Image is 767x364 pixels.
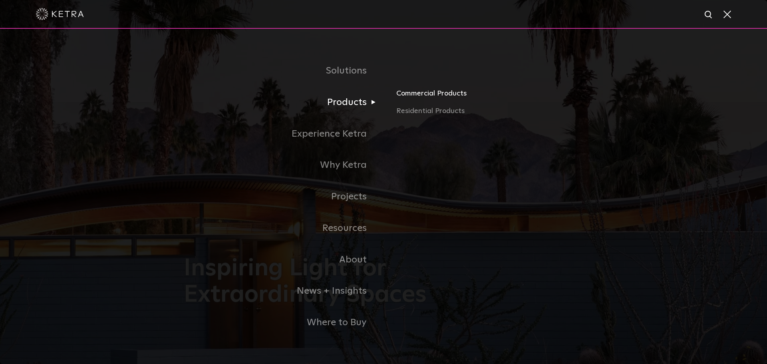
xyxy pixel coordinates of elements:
[184,275,383,307] a: News + Insights
[184,55,383,87] a: Solutions
[184,118,383,150] a: Experience Ketra
[184,87,383,118] a: Products
[184,55,583,338] div: Navigation Menu
[184,213,383,244] a: Resources
[704,10,714,20] img: search icon
[396,105,583,117] a: Residential Products
[184,307,383,338] a: Where to Buy
[184,181,383,213] a: Projects
[396,88,583,105] a: Commercial Products
[184,244,383,276] a: About
[36,8,84,20] img: ketra-logo-2019-white
[184,149,383,181] a: Why Ketra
